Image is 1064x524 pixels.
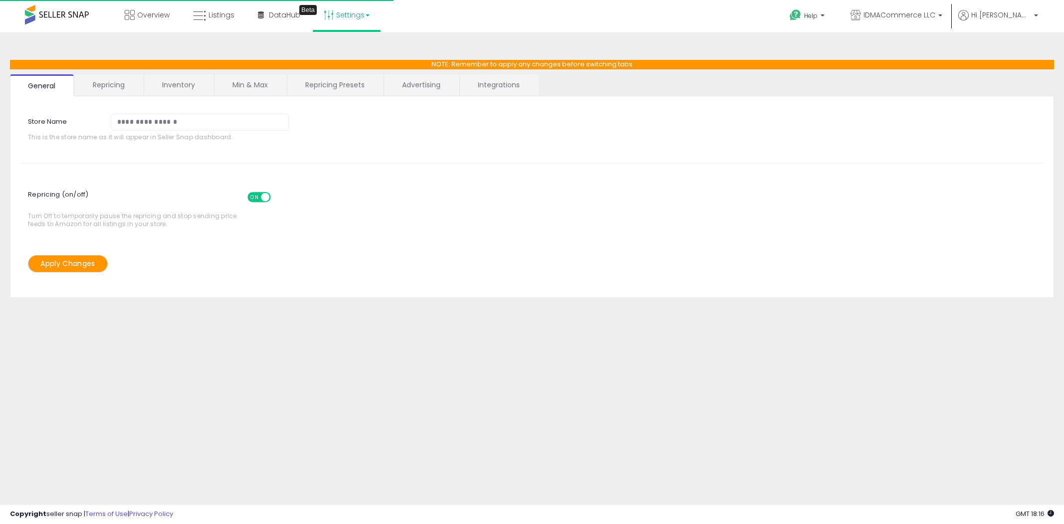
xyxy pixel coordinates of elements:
[10,74,74,96] a: General
[384,74,458,95] a: Advertising
[28,187,242,228] span: Turn Off to temporarily pause the repricing and stop sending price feeds to Amazon for all listin...
[460,74,538,95] a: Integrations
[287,74,383,95] a: Repricing Presets
[144,74,213,95] a: Inventory
[958,10,1038,32] a: Hi [PERSON_NAME]
[863,10,935,20] span: IDMACommerce LLC
[28,255,108,272] button: Apply Changes
[10,60,1054,69] p: NOTE: Remember to apply any changes before switching tabs
[28,185,280,212] span: Repricing (on/off)
[209,10,234,20] span: Listings
[214,74,286,95] a: Min & Max
[789,9,802,21] i: Get Help
[248,193,261,202] span: ON
[782,1,835,32] a: Help
[299,5,317,15] div: Tooltip anchor
[137,10,170,20] span: Overview
[75,74,143,95] a: Repricing
[28,133,297,141] span: This is the store name as it will appear in Seller Snap dashboard.
[804,11,818,20] span: Help
[20,114,103,127] label: Store Name
[971,10,1031,20] span: Hi [PERSON_NAME]
[269,193,285,202] span: OFF
[269,10,300,20] span: DataHub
